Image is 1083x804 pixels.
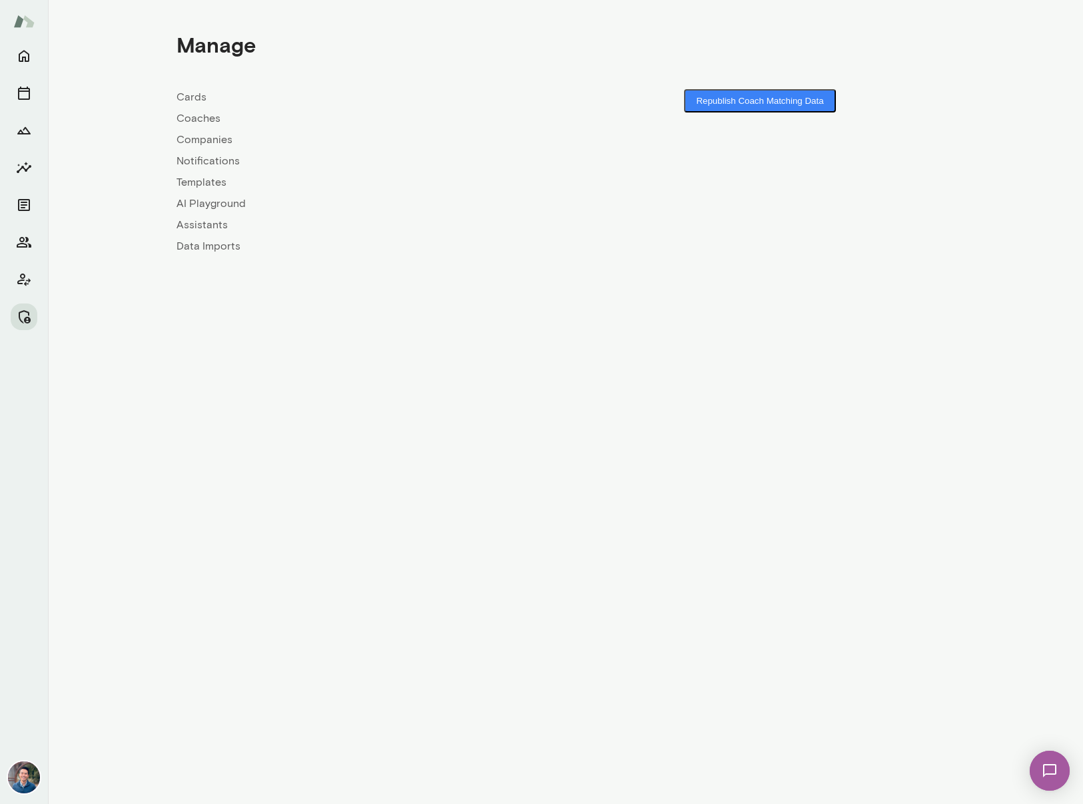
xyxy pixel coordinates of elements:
a: Templates [177,174,565,190]
button: Republish Coach Matching Data [684,89,835,112]
img: Alex Yu [8,761,40,793]
a: Data Imports [177,238,565,254]
button: Documents [11,192,37,218]
a: AI Playground [177,196,565,212]
button: Insights [11,154,37,181]
button: Manage [11,303,37,330]
h4: Manage [177,32,256,57]
a: Coaches [177,110,565,126]
button: Sessions [11,80,37,106]
button: Growth Plan [11,117,37,144]
a: Companies [177,132,565,148]
a: Cards [177,89,565,105]
button: Members [11,229,37,256]
a: Notifications [177,153,565,169]
a: Assistants [177,217,565,233]
img: Mento [13,9,35,34]
button: Home [11,43,37,69]
button: Client app [11,266,37,293]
